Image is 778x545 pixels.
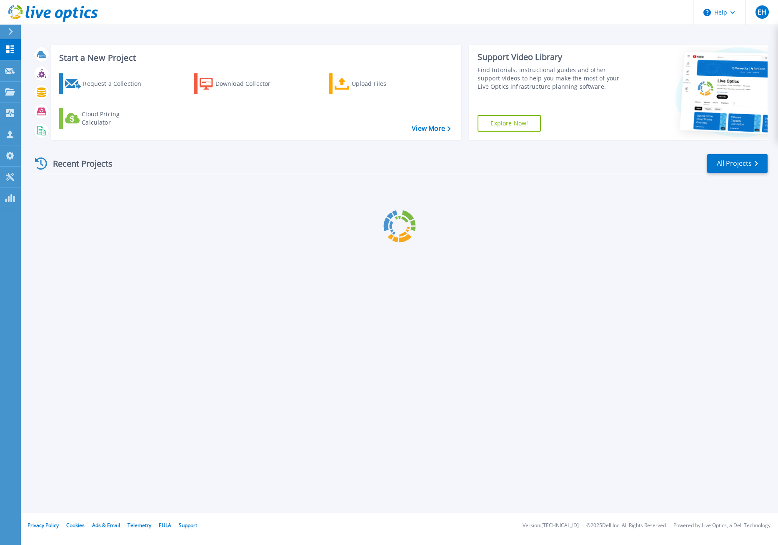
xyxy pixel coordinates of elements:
a: Ads & Email [92,522,120,529]
div: Recent Projects [32,153,124,174]
div: Upload Files [352,75,418,92]
a: Download Collector [194,73,287,94]
a: All Projects [707,154,768,173]
div: Cloud Pricing Calculator [82,110,148,127]
a: Upload Files [329,73,422,94]
div: Download Collector [215,75,282,92]
h3: Start a New Project [59,53,450,62]
a: Privacy Policy [28,522,59,529]
div: Support Video Library [478,52,629,62]
a: View More [412,125,450,132]
a: EULA [159,522,171,529]
a: Support [179,522,197,529]
li: Version: [TECHNICAL_ID] [523,523,579,528]
a: Explore Now! [478,115,541,132]
a: Request a Collection [59,73,152,94]
a: Telemetry [128,522,151,529]
a: Cloud Pricing Calculator [59,108,152,129]
span: EH [758,9,766,15]
li: © 2025 Dell Inc. All Rights Reserved [586,523,666,528]
div: Request a Collection [83,75,150,92]
li: Powered by Live Optics, a Dell Technology [673,523,770,528]
div: Find tutorials, instructional guides and other support videos to help you make the most of your L... [478,66,629,91]
a: Cookies [66,522,85,529]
